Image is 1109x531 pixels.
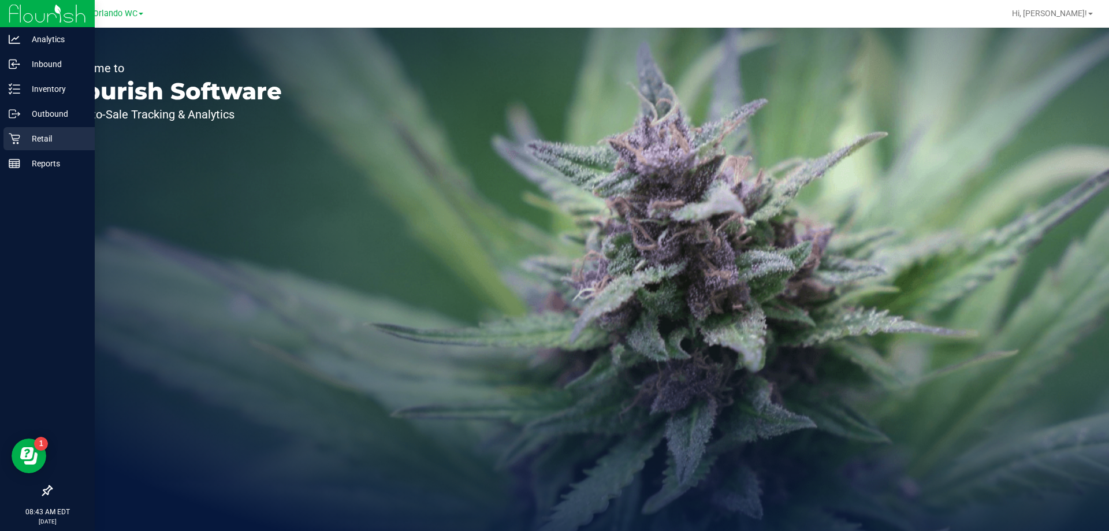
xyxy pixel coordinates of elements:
[20,107,90,121] p: Outbound
[20,157,90,170] p: Reports
[20,82,90,96] p: Inventory
[9,83,20,95] inline-svg: Inventory
[20,132,90,146] p: Retail
[9,158,20,169] inline-svg: Reports
[12,439,46,473] iframe: Resource center
[62,62,282,74] p: Welcome to
[34,437,48,451] iframe: Resource center unread badge
[9,58,20,70] inline-svg: Inbound
[9,133,20,144] inline-svg: Retail
[20,32,90,46] p: Analytics
[9,34,20,45] inline-svg: Analytics
[62,80,282,103] p: Flourish Software
[5,517,90,526] p: [DATE]
[1012,9,1087,18] span: Hi, [PERSON_NAME]!
[9,108,20,120] inline-svg: Outbound
[5,507,90,517] p: 08:43 AM EDT
[93,9,137,18] span: Orlando WC
[20,57,90,71] p: Inbound
[62,109,282,120] p: Seed-to-Sale Tracking & Analytics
